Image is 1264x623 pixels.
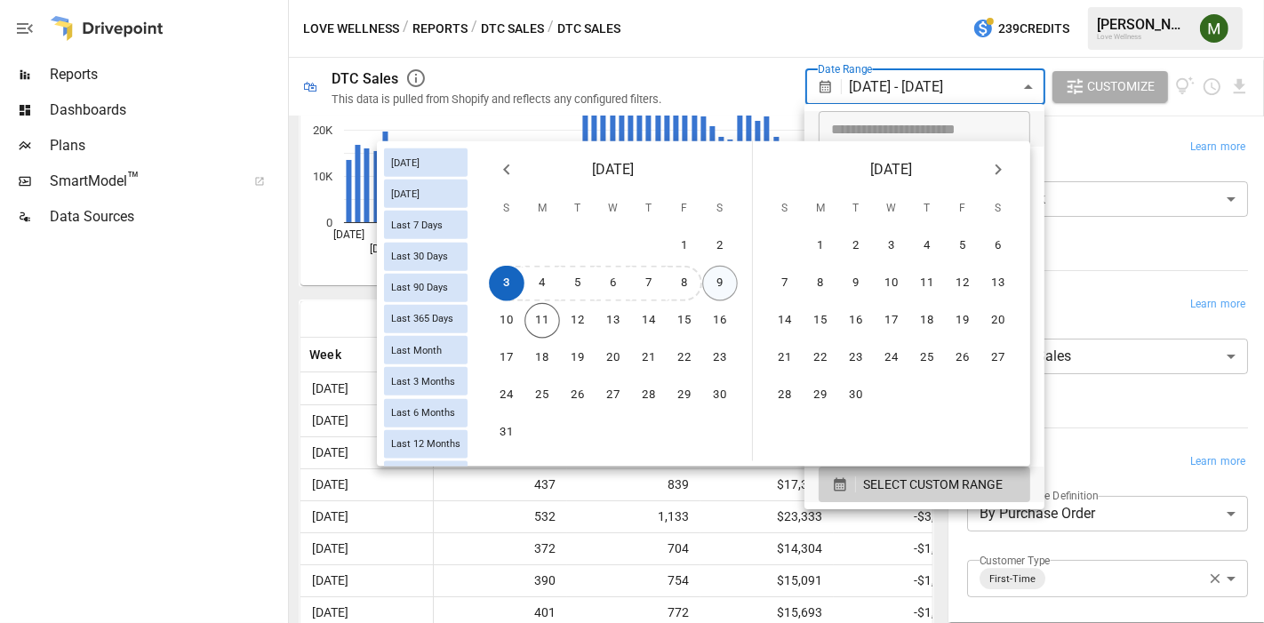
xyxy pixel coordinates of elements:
button: 25 [524,378,560,413]
button: 27 [596,378,631,413]
div: Last Year [384,461,468,490]
button: Next month [980,152,1016,188]
span: SELECT CUSTOM RANGE [863,474,1003,496]
button: 18 [909,303,945,339]
span: Saturday [704,191,736,227]
button: 7 [631,266,667,301]
span: [DATE] [384,156,427,168]
span: Last 6 Months [384,407,462,419]
button: 30 [838,378,874,413]
button: 9 [702,266,738,301]
button: 18 [524,340,560,376]
button: 20 [980,303,1016,339]
span: Tuesday [840,191,872,227]
div: Last 12 Months [384,429,468,458]
button: 19 [945,303,980,339]
div: Last 365 Days [384,305,468,333]
button: 21 [767,340,803,376]
span: Tuesday [562,191,594,227]
button: 31 [489,415,524,451]
button: 30 [702,378,738,413]
span: Last 12 Months [384,438,468,450]
button: 17 [489,340,524,376]
button: 23 [702,340,738,376]
button: 2 [838,228,874,264]
button: 10 [489,303,524,339]
button: 24 [489,378,524,413]
button: 19 [560,340,596,376]
span: Saturday [982,191,1014,227]
button: 15 [667,303,702,339]
span: Last 7 Days [384,220,450,231]
span: Thursday [633,191,665,227]
button: 10 [874,266,909,301]
div: Last 6 Months [384,398,468,427]
button: 23 [838,340,874,376]
button: 7 [767,266,803,301]
button: 13 [596,303,631,339]
span: Last 30 Days [384,251,455,262]
button: 25 [909,340,945,376]
button: 20 [596,340,631,376]
button: 5 [945,228,980,264]
button: 8 [803,266,838,301]
button: SELECT CUSTOM RANGE [819,467,1030,502]
span: [DATE] [871,157,913,182]
button: 11 [524,303,560,339]
button: 4 [909,228,945,264]
span: Last Month [384,344,449,355]
div: Last 3 Months [384,367,468,395]
button: 21 [631,340,667,376]
button: 17 [874,303,909,339]
button: 27 [980,340,1016,376]
button: 3 [874,228,909,264]
span: [DATE] [593,157,635,182]
button: 5 [560,266,596,301]
button: 14 [767,303,803,339]
button: 24 [874,340,909,376]
div: Last 30 Days [384,242,468,270]
button: 9 [838,266,874,301]
button: 3 [489,266,524,301]
button: 28 [767,378,803,413]
button: 8 [667,266,702,301]
span: Last 365 Days [384,313,460,324]
button: 22 [803,340,838,376]
span: Wednesday [597,191,629,227]
button: 12 [560,303,596,339]
button: 29 [667,378,702,413]
span: Friday [668,191,700,227]
button: Previous month [489,152,524,188]
div: [DATE] [384,148,468,177]
span: Thursday [911,191,943,227]
button: 12 [945,266,980,301]
button: 4 [524,266,560,301]
button: 2 [702,228,738,264]
button: 13 [980,266,1016,301]
button: 11 [909,266,945,301]
span: Sunday [769,191,801,227]
button: 1 [803,228,838,264]
button: 1 [667,228,702,264]
button: 29 [803,378,838,413]
button: 26 [945,340,980,376]
span: Wednesday [876,191,908,227]
div: [DATE] [384,180,468,208]
span: Monday [804,191,836,227]
span: Last 90 Days [384,282,455,293]
span: Monday [526,191,558,227]
button: 16 [702,303,738,339]
button: 15 [803,303,838,339]
span: Friday [947,191,979,227]
span: Last 3 Months [384,376,462,387]
div: Last 90 Days [384,273,468,301]
div: Last Month [384,336,468,364]
span: [DATE] [384,188,427,199]
button: 22 [667,340,702,376]
div: Last 7 Days [384,211,468,239]
button: 6 [980,228,1016,264]
span: Sunday [491,191,523,227]
button: 14 [631,303,667,339]
button: 28 [631,378,667,413]
button: 26 [560,378,596,413]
